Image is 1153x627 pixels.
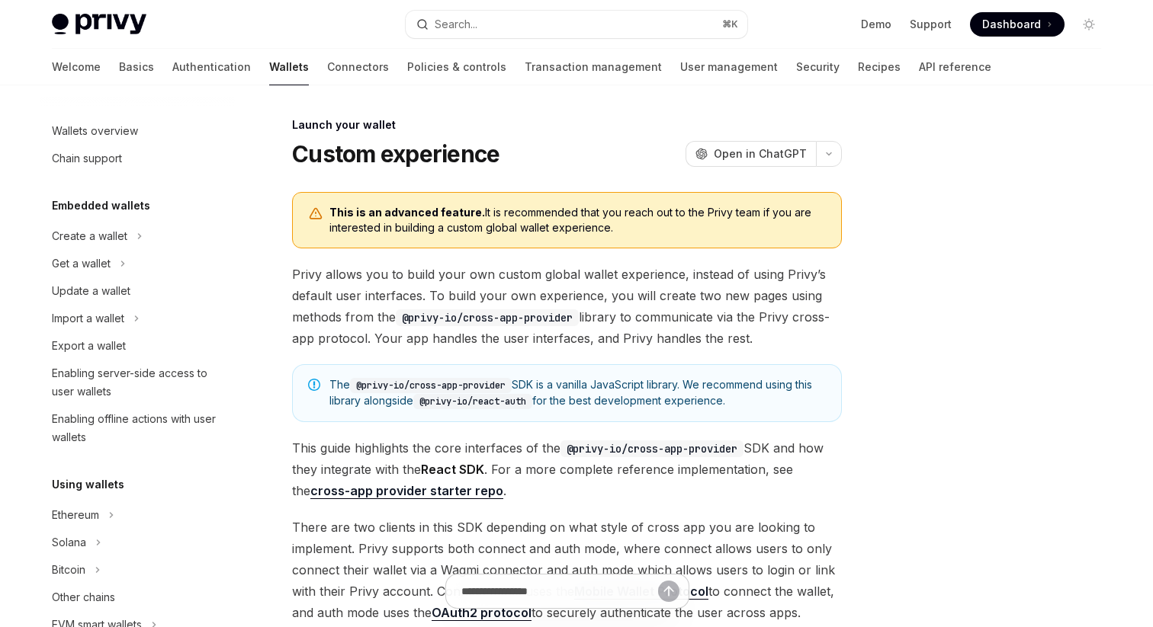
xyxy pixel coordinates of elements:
[52,410,226,446] div: Enabling offline actions with user wallets
[329,205,826,235] span: It is recommended that you reach out to the Privy team if you are interested in building a custom...
[910,17,952,32] a: Support
[327,49,389,85] a: Connectors
[292,140,499,168] h1: Custom experience
[861,17,891,32] a: Demo
[406,11,747,38] button: Search...⌘K
[52,149,122,168] div: Chain support
[52,588,115,606] div: Other chains
[52,254,111,273] div: Get a wallet
[40,584,235,611] a: Other chains
[40,332,235,360] a: Export a wallet
[52,49,101,85] a: Welcome
[1077,12,1101,37] button: Toggle dark mode
[40,360,235,405] a: Enabling server-side access to user wallets
[52,364,226,401] div: Enabling server-side access to user wallets
[52,561,85,579] div: Bitcoin
[970,12,1065,37] a: Dashboard
[658,581,679,602] button: Send message
[982,17,1041,32] span: Dashboard
[310,483,503,499] a: cross-app provider starter repo
[172,49,251,85] a: Authentication
[52,533,86,552] div: Solana
[292,437,842,501] span: This guide highlights the core interfaces of the SDK and how they integrate with the . For a more...
[308,206,323,222] svg: Warning
[421,462,484,477] strong: React SDK
[119,49,154,85] a: Basics
[396,309,579,326] code: @privy-io/cross-app-provider
[52,197,150,215] h5: Embedded wallets
[269,49,309,85] a: Wallets
[413,394,532,409] code: @privy-io/react-auth
[329,377,826,409] span: The SDK is a vanilla JavaScript library. We recommend using this library alongside for the best d...
[308,379,320,391] svg: Note
[40,405,235,451] a: Enabling offline actions with user wallets
[52,337,126,355] div: Export a wallet
[796,49,840,85] a: Security
[292,117,842,133] div: Launch your wallet
[329,206,485,219] b: This is an advanced feature.
[52,309,124,328] div: Import a wallet
[52,14,146,35] img: light logo
[292,517,842,623] span: There are two clients in this SDK depending on what style of cross app you are looking to impleme...
[350,378,512,393] code: @privy-io/cross-app-provider
[292,264,842,349] span: Privy allows you to build your own custom global wallet experience, instead of using Privy’s defa...
[40,277,235,305] a: Update a wallet
[686,141,816,167] button: Open in ChatGPT
[435,15,477,34] div: Search...
[714,146,807,162] span: Open in ChatGPT
[52,227,127,245] div: Create a wallet
[525,49,662,85] a: Transaction management
[722,18,738,30] span: ⌘ K
[858,49,901,85] a: Recipes
[52,475,124,494] h5: Using wallets
[52,506,99,524] div: Ethereum
[40,117,235,145] a: Wallets overview
[680,49,778,85] a: User management
[52,282,130,300] div: Update a wallet
[560,440,744,457] code: @privy-io/cross-app-provider
[40,145,235,172] a: Chain support
[52,122,138,140] div: Wallets overview
[919,49,991,85] a: API reference
[407,49,506,85] a: Policies & controls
